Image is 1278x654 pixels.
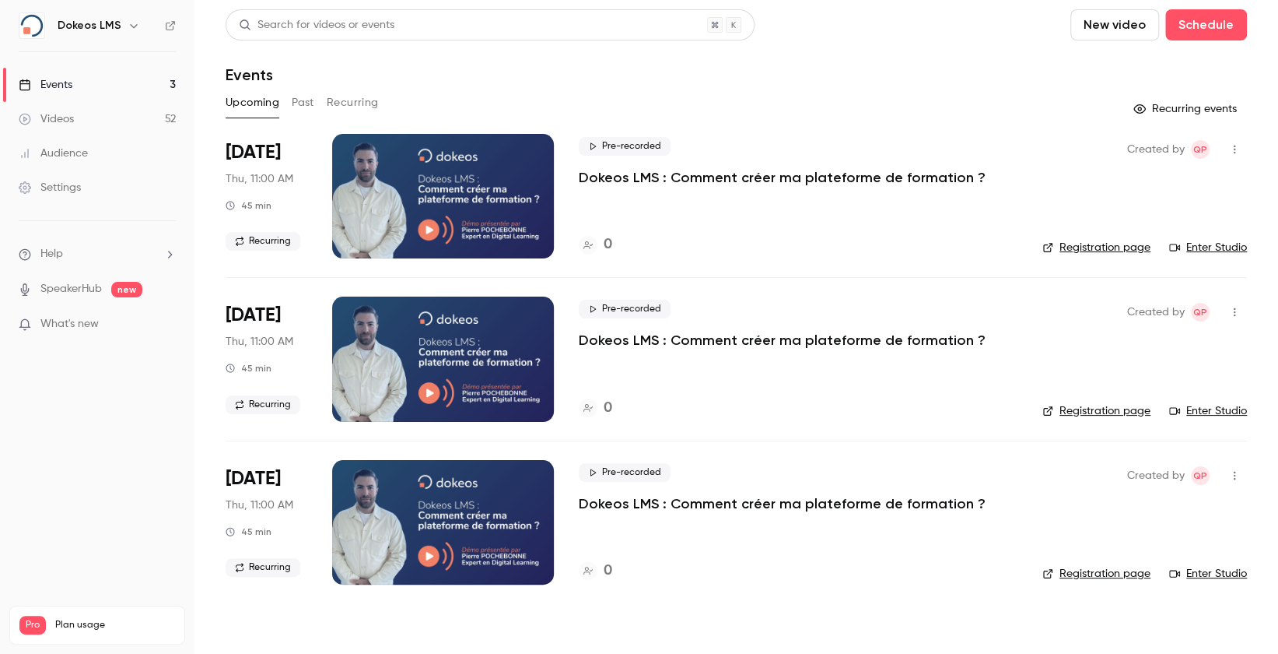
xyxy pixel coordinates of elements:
[1191,303,1210,322] span: Quentin partenaires@dokeos.com
[292,90,314,115] button: Past
[226,303,281,328] span: [DATE]
[1127,466,1185,485] span: Created by
[604,561,612,582] h4: 0
[579,463,671,482] span: Pre-recorded
[226,362,271,374] div: 45 min
[1193,466,1207,485] span: Qp
[226,134,307,258] div: Oct 9 Thu, 11:00 AM (Europe/Paris)
[55,619,175,631] span: Plan usage
[226,558,300,577] span: Recurring
[1042,403,1150,419] a: Registration page
[1191,140,1210,159] span: Quentin partenaires@dokeos.com
[19,77,72,93] div: Events
[226,65,273,84] h1: Events
[226,498,293,513] span: Thu, 11:00 AM
[579,234,612,255] a: 0
[226,526,271,538] div: 45 min
[19,246,176,262] li: help-dropdown-opener
[226,460,307,585] div: Oct 23 Thu, 11:00 AM (Europe/Paris)
[579,494,986,513] a: Dokeos LMS : Comment créer ma plateforme de formation ?
[327,90,379,115] button: Recurring
[1042,566,1150,582] a: Registration page
[226,232,300,251] span: Recurring
[226,396,300,414] span: Recurring
[579,137,671,156] span: Pre-recorded
[226,140,281,165] span: [DATE]
[579,331,986,350] a: Dokeos LMS : Comment créer ma plateforme de formation ?
[40,246,63,262] span: Help
[40,281,102,297] a: SpeakerHub
[19,616,46,635] span: Pro
[1169,566,1247,582] a: Enter Studio
[226,171,293,187] span: Thu, 11:00 AM
[1193,303,1207,322] span: Qp
[1127,303,1185,322] span: Created by
[579,300,671,318] span: Pre-recorded
[604,234,612,255] h4: 0
[226,199,271,212] div: 45 min
[1169,403,1247,419] a: Enter Studio
[40,316,99,332] span: What's new
[19,180,81,195] div: Settings
[604,398,612,419] h4: 0
[58,18,121,33] h6: Dokeos LMS
[226,90,279,115] button: Upcoming
[111,282,142,297] span: new
[1070,9,1159,40] button: New video
[19,111,74,127] div: Videos
[239,17,394,33] div: Search for videos or events
[1126,97,1247,121] button: Recurring events
[1165,9,1247,40] button: Schedule
[1127,140,1185,159] span: Created by
[19,146,88,161] div: Audience
[226,334,293,350] span: Thu, 11:00 AM
[1042,240,1150,255] a: Registration page
[1169,240,1247,255] a: Enter Studio
[226,466,281,491] span: [DATE]
[226,297,307,421] div: Oct 16 Thu, 11:00 AM (Europe/Paris)
[579,168,986,187] a: Dokeos LMS : Comment créer ma plateforme de formation ?
[1191,466,1210,485] span: Quentin partenaires@dokeos.com
[1193,140,1207,159] span: Qp
[579,561,612,582] a: 0
[579,398,612,419] a: 0
[19,13,44,38] img: Dokeos LMS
